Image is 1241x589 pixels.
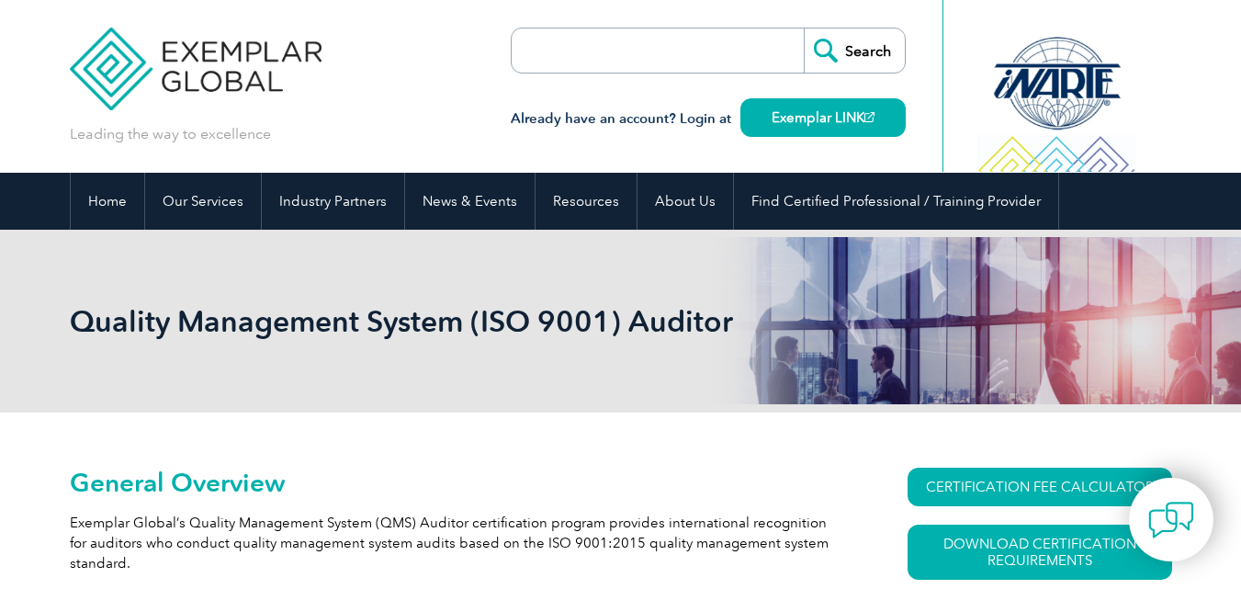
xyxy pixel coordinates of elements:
a: News & Events [405,173,535,230]
a: Exemplar LINK [740,98,906,137]
a: Our Services [145,173,261,230]
img: open_square.png [864,112,874,122]
a: Home [71,173,144,230]
a: About Us [637,173,733,230]
p: Exemplar Global’s Quality Management System (QMS) Auditor certification program provides internat... [70,513,841,573]
a: Find Certified Professional / Training Provider [734,173,1058,230]
a: Industry Partners [262,173,404,230]
h1: Quality Management System (ISO 9001) Auditor [70,303,775,339]
h3: Already have an account? Login at [511,108,906,130]
img: contact-chat.png [1148,497,1194,543]
input: Search [804,28,905,73]
h2: General Overview [70,468,841,497]
p: Leading the way to excellence [70,124,271,144]
a: Resources [536,173,637,230]
a: Download Certification Requirements [908,525,1172,580]
a: CERTIFICATION FEE CALCULATOR [908,468,1172,506]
